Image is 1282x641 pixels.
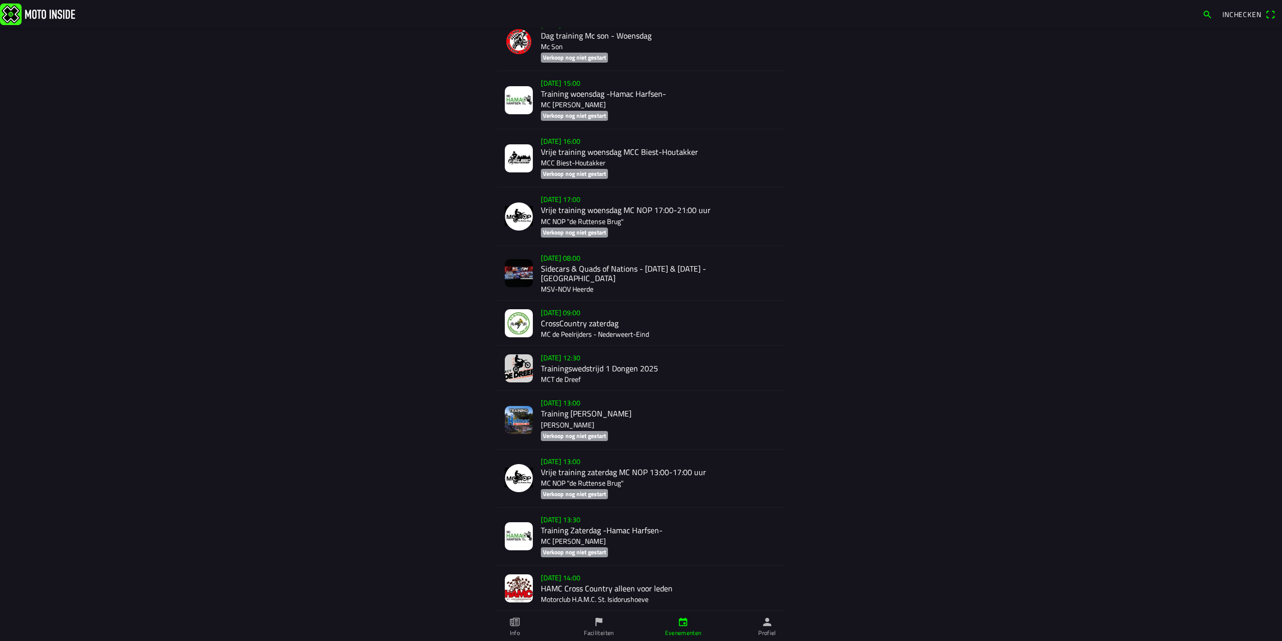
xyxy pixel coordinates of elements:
[1222,9,1261,20] span: Inchecken
[497,346,785,391] a: [DATE] 12:30Trainingswedstrijd 1 Dongen 2025MCT de Dreef
[505,86,533,114] img: SoimOexaOJD0EA6fdtWkrTLMgSr0Lz7NgFJ5t3wr.jpg
[584,628,613,637] ion-label: Faciliteiten
[505,574,533,602] img: IfAby9mKD8ktyPe5hoHROIXONCLjirIdTKIgzdDA.jpg
[678,616,689,627] ion-icon: calendar
[505,354,533,382] img: 93T3reSmquxdw3vykz1q1cFWxKRYEtHxrElz4fEm.jpg
[505,309,533,337] img: aAdPnaJ0eM91CyR0W3EJwaucQemX36SUl3ujApoD.jpeg
[593,616,604,627] ion-icon: flag
[762,616,773,627] ion-icon: person
[497,508,785,566] a: [DATE] 13:30Training Zaterdag -Hamac Harfsen-MC [PERSON_NAME]Verkoop nog niet gestart
[505,464,533,492] img: NjdwpvkGicnr6oC83998ZTDUeXJJ29cK9cmzxz8K.png
[505,259,533,287] img: 2jubyqFwUY625b9WQNj3VlvG0cDiWSkTgDyQjPWg.jpg
[497,566,785,611] a: [DATE] 14:00HAMC Cross Country alleen voor ledenMotorclub H.A.M.C. St. Isidorushoeve
[1197,6,1217,23] a: search
[509,616,520,627] ion-icon: paper
[1217,6,1280,23] a: Incheckenqr scanner
[665,628,702,637] ion-label: Evenementen
[497,246,785,301] a: [DATE] 08:00Sidecars & Quads of Nations - [DATE] & [DATE] - [GEOGRAPHIC_DATA]MSV-NOV Heerde
[497,450,785,508] a: [DATE] 13:00Vrije training zaterdag MC NOP 13:00-17:00 uurMC NOP "de Ruttense Brug"Verkoop nog ni...
[505,144,533,172] img: RsLYVIJ3HdxBcd7YXp8gprPg8v9FlRA0bzDE6f0r.jpg
[505,406,533,434] img: N3lxsS6Zhak3ei5Q5MtyPEvjHqMuKUUTBqHB2i4g.png
[505,522,533,550] img: a1R2rZzkUW68vhPEOHYhTaXIm8y7l9RgwegqvBPo.jpg
[497,187,785,246] a: [DATE] 17:00Vrije training woensdag MC NOP 17:00-21:00 uurMC NOP "de Ruttense Brug"Verkoop nog ni...
[497,391,785,449] a: [DATE] 13:00Training [PERSON_NAME][PERSON_NAME]Verkoop nog niet gestart
[497,13,785,71] a: [DATE] 14:30Dag training Mc son - WoensdagMc SonVerkoop nog niet gestart
[505,202,533,231] img: NjdwpvkGicnr6oC83998ZTDUeXJJ29cK9cmzxz8K.png
[505,28,533,56] img: sfRBxcGZmvZ0K6QUyq9TbY0sbKJYVDoKWVN9jkDZ.png
[758,628,776,637] ion-label: Profiel
[497,129,785,187] a: [DATE] 16:00Vrije training woensdag MCC Biest-HoutakkerMCC Biest-HoutakkerVerkoop nog niet gestart
[497,71,785,129] a: [DATE] 15:00Training woensdag -Hamac Harfsen-MC [PERSON_NAME]Verkoop nog niet gestart
[497,301,785,346] a: [DATE] 09:00CrossCountry zaterdagMC de Peelrijders - Nederweert-Eind
[510,628,520,637] ion-label: Info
